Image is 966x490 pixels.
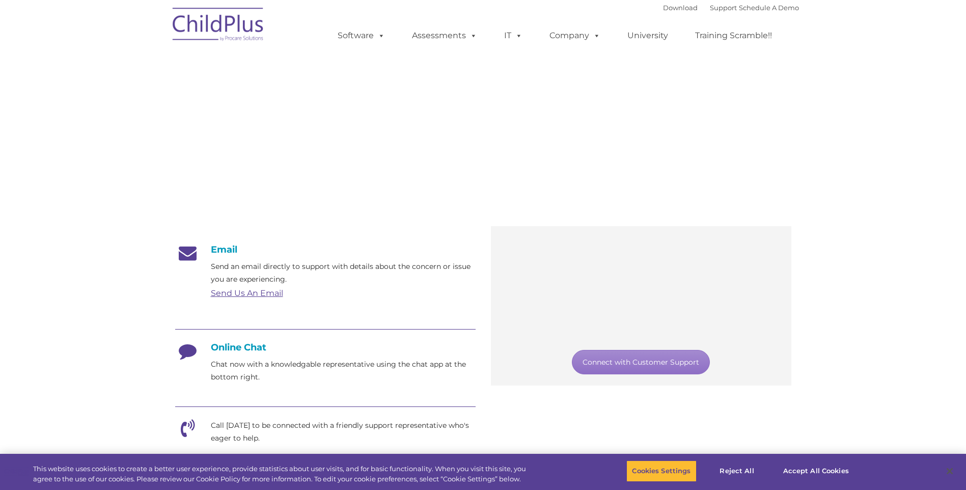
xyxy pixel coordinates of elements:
[211,260,476,286] p: Send an email directly to support with details about the concern or issue you are experiencing.
[211,288,283,298] a: Send Us An Email
[626,460,696,482] button: Cookies Settings
[402,25,487,46] a: Assessments
[168,1,269,51] img: ChildPlus by Procare Solutions
[705,460,769,482] button: Reject All
[739,4,799,12] a: Schedule A Demo
[663,4,799,12] font: |
[939,460,961,482] button: Close
[778,460,854,482] button: Accept All Cookies
[617,25,678,46] a: University
[211,358,476,384] p: Chat now with a knowledgable representative using the chat app at the bottom right.
[494,25,533,46] a: IT
[663,4,698,12] a: Download
[710,4,737,12] a: Support
[572,350,710,374] a: Connect with Customer Support
[211,419,476,445] p: Call [DATE] to be connected with a friendly support representative who's eager to help.
[539,25,611,46] a: Company
[175,342,476,353] h4: Online Chat
[175,244,476,255] h4: Email
[327,25,395,46] a: Software
[685,25,782,46] a: Training Scramble!!
[33,464,531,484] div: This website uses cookies to create a better user experience, provide statistics about user visit...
